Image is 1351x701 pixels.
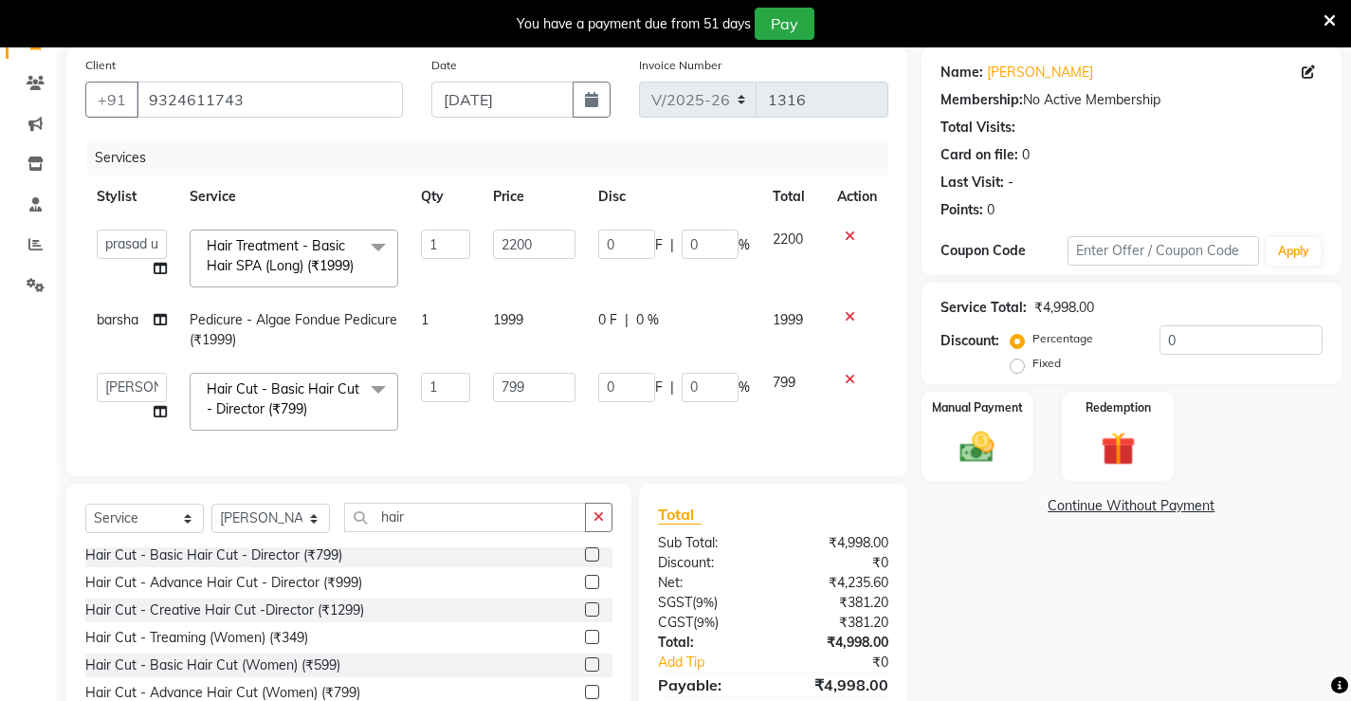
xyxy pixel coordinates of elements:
[137,82,403,118] input: Search by Name/Mobile/Email/Code
[598,310,617,330] span: 0 F
[739,235,750,255] span: %
[87,140,903,175] div: Services
[1008,173,1013,193] div: -
[85,628,308,648] div: Hair Cut - Treaming (Women) (₹349)
[85,655,340,675] div: Hair Cut - Basic Hair Cut (Women) (₹599)
[1090,428,1146,470] img: _gift.svg
[940,200,983,220] div: Points:
[773,573,902,593] div: ₹4,235.60
[344,503,586,532] input: Search or Scan
[85,82,138,118] button: +91
[190,311,397,348] span: Pedicure - Algae Fondue Pedicure (₹1999)
[940,145,1018,165] div: Card on file:
[739,378,750,397] span: %
[644,653,794,673] a: Add Tip
[517,14,751,34] div: You have a payment due from 51 days
[755,8,814,40] button: Pay
[1022,145,1030,165] div: 0
[826,175,888,218] th: Action
[410,175,482,218] th: Qty
[773,633,902,653] div: ₹4,998.00
[1068,236,1259,266] input: Enter Offer / Coupon Code
[644,573,773,593] div: Net:
[773,553,902,573] div: ₹0
[354,257,362,274] a: x
[670,235,674,255] span: |
[940,90,1323,110] div: No Active Membership
[761,175,826,218] th: Total
[587,175,761,218] th: Disc
[1267,237,1321,266] button: Apply
[85,545,342,565] div: Hair Cut - Basic Hair Cut - Director (₹799)
[85,573,362,593] div: Hair Cut - Advance Hair Cut - Director (₹999)
[207,380,359,417] span: Hair Cut - Basic Hair Cut - Director (₹799)
[307,400,316,417] a: x
[1032,330,1093,347] label: Percentage
[773,613,902,633] div: ₹381.20
[773,231,803,248] span: 2200
[773,673,902,696] div: ₹4,998.00
[940,298,1027,318] div: Service Total:
[655,378,663,397] span: F
[639,57,721,74] label: Invoice Number
[658,614,693,631] span: CGST
[207,237,354,274] span: Hair Treatment - Basic Hair SPA (Long) (₹1999)
[932,399,1023,416] label: Manual Payment
[940,331,999,351] div: Discount:
[421,311,429,328] span: 1
[644,613,773,633] div: ( )
[625,310,629,330] span: |
[773,374,795,391] span: 799
[493,311,523,328] span: 1999
[644,593,773,613] div: ( )
[1034,298,1094,318] div: ₹4,998.00
[97,311,138,328] span: barsha
[794,653,903,673] div: ₹0
[940,241,1068,261] div: Coupon Code
[940,173,1004,193] div: Last Visit:
[644,673,773,696] div: Payable:
[987,200,995,220] div: 0
[658,594,692,611] span: SGST
[1032,355,1061,372] label: Fixed
[697,615,715,630] span: 9%
[431,57,457,74] label: Date
[773,311,803,328] span: 1999
[940,63,983,83] div: Name:
[644,533,773,553] div: Sub Total:
[940,118,1015,138] div: Total Visits:
[85,175,178,218] th: Stylist
[636,310,659,330] span: 0 %
[670,378,674,397] span: |
[658,505,702,525] span: Total
[482,175,587,218] th: Price
[949,428,1005,468] img: _cash.svg
[773,533,902,553] div: ₹4,998.00
[85,600,364,620] div: Hair Cut - Creative Hair Cut -Director (₹1299)
[178,175,410,218] th: Service
[925,496,1338,516] a: Continue Without Payment
[940,90,1023,110] div: Membership:
[644,633,773,653] div: Total:
[655,235,663,255] span: F
[696,595,714,610] span: 9%
[987,63,1093,83] a: [PERSON_NAME]
[1086,399,1151,416] label: Redemption
[644,553,773,573] div: Discount:
[85,57,116,74] label: Client
[773,593,902,613] div: ₹381.20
